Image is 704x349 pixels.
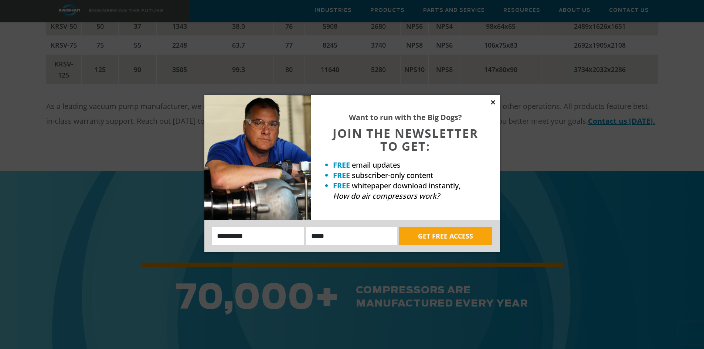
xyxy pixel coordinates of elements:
span: email updates [352,160,401,170]
span: JOIN THE NEWSLETTER TO GET: [333,125,478,154]
button: Close [490,99,496,106]
input: Email [306,227,397,245]
strong: FREE [333,170,350,180]
strong: FREE [333,160,350,170]
input: Name: [212,227,305,245]
span: subscriber-only content [352,170,433,180]
strong: Want to run with the Big Dogs? [349,112,462,122]
span: whitepaper download instantly, [352,181,460,191]
em: How do air compressors work? [333,191,440,201]
button: GET FREE ACCESS [399,227,492,245]
strong: FREE [333,181,350,191]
